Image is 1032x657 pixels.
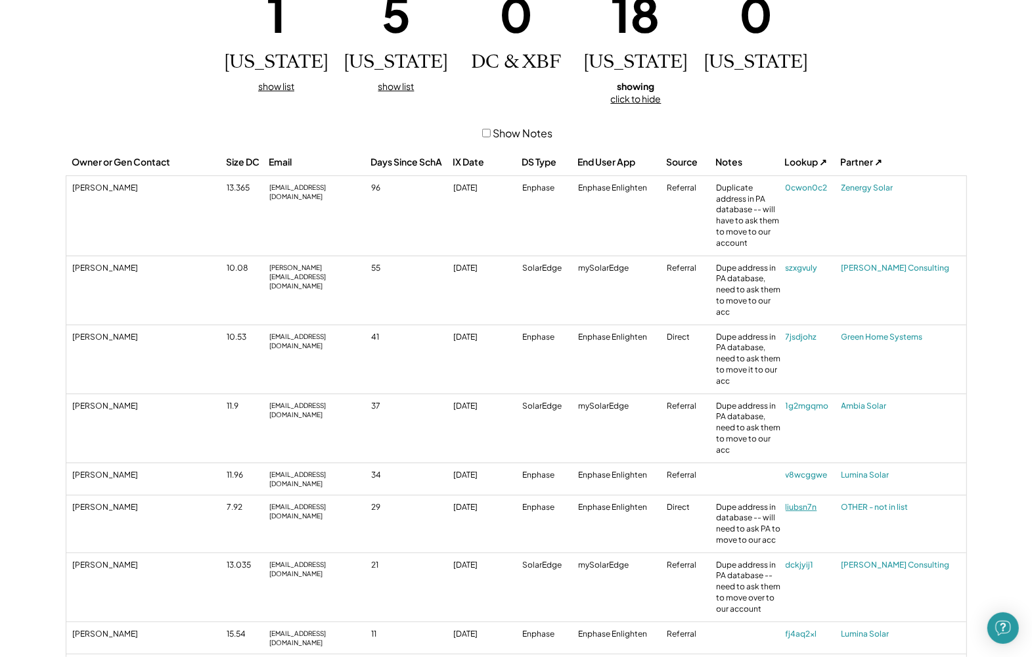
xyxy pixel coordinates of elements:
div: Enphase [523,502,575,513]
div: Referral [667,183,713,194]
div: [EMAIL_ADDRESS][DOMAIN_NAME] [270,470,369,488]
a: [PERSON_NAME] Consulting [841,560,960,571]
a: OTHER - not in list [841,502,960,513]
div: Enphase Enlighten [579,470,664,481]
label: Show Notes [493,126,552,140]
div: Enphase Enlighten [579,183,664,194]
div: Enphase [523,332,575,343]
div: [DATE] [454,183,520,194]
div: Referral [667,560,713,571]
div: Dupe address in PA database -- need to ask them to move over to our account [717,560,782,615]
div: 41 [372,332,451,343]
div: 13.365 [227,183,267,194]
a: dckjyij1 [786,560,838,571]
div: Enphase Enlighten [579,332,664,343]
a: 0cwon0c2 [786,183,838,194]
h2: [US_STATE] [584,51,688,74]
div: [EMAIL_ADDRESS][DOMAIN_NAME] [270,183,369,201]
div: SolarEdge [523,401,575,412]
div: DS Type [522,156,575,169]
div: [EMAIL_ADDRESS][DOMAIN_NAME] [270,629,369,647]
div: mySolarEdge [579,263,664,274]
div: 29 [372,502,451,513]
a: Lumina Solar [841,629,960,640]
div: [PERSON_NAME] [73,502,224,513]
u: click to hide [611,93,662,104]
div: Notes [716,156,782,169]
div: 10.53 [227,332,267,343]
div: Owner or Gen Contact [72,156,223,169]
h2: [US_STATE] [344,51,449,74]
div: SolarEdge [523,560,575,571]
div: Direct [667,502,713,513]
a: Zenergy Solar [841,183,960,194]
div: [DATE] [454,401,520,412]
a: Ambia Solar [841,401,960,412]
div: 34 [372,470,451,481]
u: show list [258,80,294,92]
div: 15.54 [227,629,267,640]
div: mySolarEdge [579,401,664,412]
div: Enphase Enlighten [579,629,664,640]
div: Size DC [227,156,266,169]
h2: DC & XBF [471,51,561,74]
div: [PERSON_NAME] [73,263,224,274]
a: 7jsdjohz [786,332,838,343]
div: Dupe address in PA database, need to ask them to move to our acc [717,401,782,456]
div: 11.9 [227,401,267,412]
div: 13.035 [227,560,267,571]
div: [EMAIL_ADDRESS][DOMAIN_NAME] [270,560,369,578]
div: Direct [667,332,713,343]
div: 21 [372,560,451,571]
a: Lumina Solar [841,470,960,481]
div: [PERSON_NAME] [73,401,224,412]
div: Enphase [523,470,575,481]
div: 55 [372,263,451,274]
div: [PERSON_NAME][EMAIL_ADDRESS][DOMAIN_NAME] [270,263,369,290]
div: Referral [667,629,713,640]
div: 96 [372,183,451,194]
strong: showing [617,80,655,92]
div: Email [269,156,368,169]
div: [PERSON_NAME] [73,470,224,481]
div: [DATE] [454,502,520,513]
div: [DATE] [454,560,520,571]
div: Lookup ↗ [785,156,838,169]
div: Enphase [523,183,575,194]
div: IX Date [453,156,519,169]
div: [DATE] [454,470,520,481]
div: [PERSON_NAME] [73,560,224,571]
div: [EMAIL_ADDRESS][DOMAIN_NAME] [270,401,369,419]
div: SolarEdge [523,263,575,274]
div: Open Intercom Messenger [987,612,1019,644]
div: Referral [667,470,713,481]
a: szxgvuly [786,263,838,274]
div: Dupe address in PA database, need to ask them to move to our acc [717,263,782,318]
div: Duplicate address in PA database -- will have to ask them to move to our account [717,183,782,249]
div: 11.96 [227,470,267,481]
div: [PERSON_NAME] [73,332,224,343]
div: Dupe address in PA database, need to ask them to move it to our acc [717,332,782,387]
h2: [US_STATE] [704,51,808,74]
div: Source [667,156,713,169]
div: 11 [372,629,451,640]
u: show list [378,80,415,92]
div: 7.92 [227,502,267,513]
a: [PERSON_NAME] Consulting [841,263,960,274]
a: Green Home Systems [841,332,960,343]
div: Days Since SchA [371,156,450,169]
div: [DATE] [454,332,520,343]
a: v8wcggwe [786,470,838,481]
div: Dupe address in database -- will need to ask PA to move to our acc [717,502,782,546]
a: 1g2mgqmo [786,401,838,412]
div: 10.08 [227,263,267,274]
div: [PERSON_NAME] [73,629,224,640]
div: [EMAIL_ADDRESS][DOMAIN_NAME] [270,502,369,520]
div: [EMAIL_ADDRESS][DOMAIN_NAME] [270,332,369,350]
div: Enphase [523,629,575,640]
a: liubsn7n [786,502,838,513]
div: Referral [667,263,713,274]
div: End User App [578,156,663,169]
div: Partner ↗ [841,156,959,169]
h2: [US_STATE] [224,51,328,74]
